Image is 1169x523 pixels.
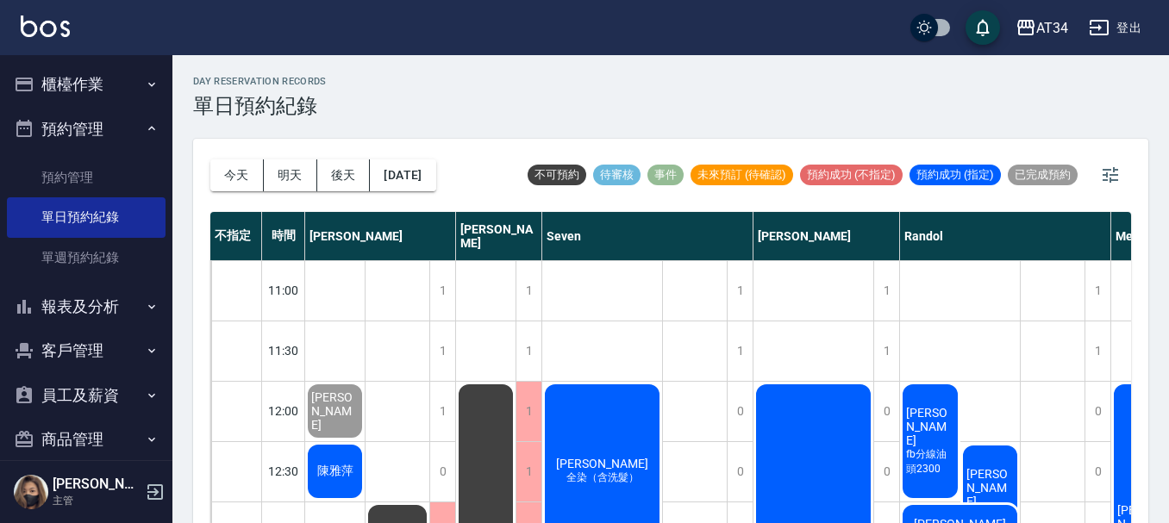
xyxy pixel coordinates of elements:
[262,441,305,501] div: 12:30
[727,442,753,501] div: 0
[727,382,753,441] div: 0
[262,260,305,321] div: 11:00
[963,467,1018,508] span: [PERSON_NAME]
[873,321,899,381] div: 1
[317,159,371,191] button: 後天
[193,76,327,87] h2: day Reservation records
[910,167,1001,183] span: 預約成功 (指定)
[7,62,166,107] button: 櫃檯作業
[903,406,958,447] span: [PERSON_NAME]
[800,167,903,183] span: 預約成功 (不指定)
[516,442,541,501] div: 1
[429,442,455,501] div: 0
[456,212,542,260] div: [PERSON_NAME]
[7,284,166,329] button: 報表及分析
[1085,382,1110,441] div: 0
[262,321,305,381] div: 11:30
[1085,442,1110,501] div: 0
[305,212,456,260] div: [PERSON_NAME]
[7,328,166,373] button: 客戶管理
[7,238,166,277] a: 單週預約紀錄
[7,107,166,152] button: 預約管理
[14,475,48,509] img: Person
[727,261,753,321] div: 1
[966,10,1000,45] button: save
[7,158,166,197] a: 預約管理
[900,212,1111,260] div: Randol
[7,373,166,418] button: 員工及薪資
[262,212,305,260] div: 時間
[1085,261,1110,321] div: 1
[264,159,317,191] button: 明天
[429,382,455,441] div: 1
[516,382,541,441] div: 1
[1009,10,1075,46] button: AT34
[1008,167,1078,183] span: 已完成預約
[563,470,642,485] span: 全染（含洗髮）
[553,457,652,470] span: [PERSON_NAME]
[1036,17,1068,39] div: AT34
[873,382,899,441] div: 0
[370,159,435,191] button: [DATE]
[308,390,362,432] span: [PERSON_NAME]
[593,167,641,183] span: 待審核
[53,476,141,493] h5: [PERSON_NAME]
[262,381,305,441] div: 12:00
[7,197,166,237] a: 單日預約紀錄
[429,321,455,381] div: 1
[516,321,541,381] div: 1
[516,261,541,321] div: 1
[873,442,899,501] div: 0
[647,167,684,183] span: 事件
[903,447,958,476] span: fb分線油頭2300
[7,417,166,462] button: 商品管理
[691,167,793,183] span: 未來預訂 (待確認)
[429,261,455,321] div: 1
[210,159,264,191] button: 今天
[727,321,753,381] div: 1
[528,167,586,183] span: 不可預約
[193,94,327,118] h3: 單日預約紀錄
[873,261,899,321] div: 1
[21,16,70,37] img: Logo
[53,493,141,508] p: 主管
[1085,321,1110,381] div: 1
[542,212,753,260] div: Seven
[753,212,900,260] div: [PERSON_NAME]
[314,464,357,479] span: 陳雅萍
[1082,12,1148,44] button: 登出
[210,212,262,260] div: 不指定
